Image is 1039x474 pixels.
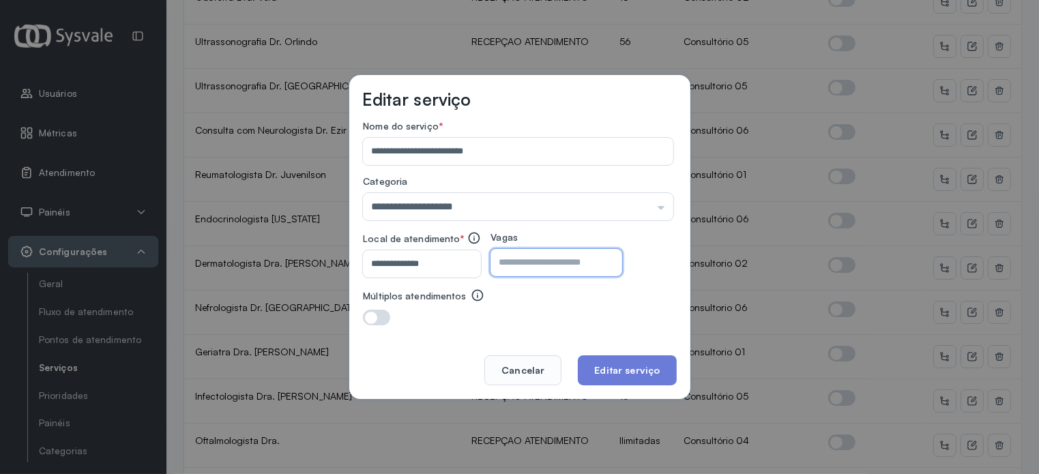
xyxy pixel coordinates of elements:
[363,175,407,187] span: Categoria
[484,355,561,385] button: Cancelar
[578,355,676,385] button: Editar serviço
[363,89,471,110] h3: Editar serviço
[363,291,466,302] label: Múltiplos atendimentos
[363,120,439,132] span: Nome do serviço
[491,231,518,243] span: Vagas
[363,233,460,244] span: Local de atendimento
